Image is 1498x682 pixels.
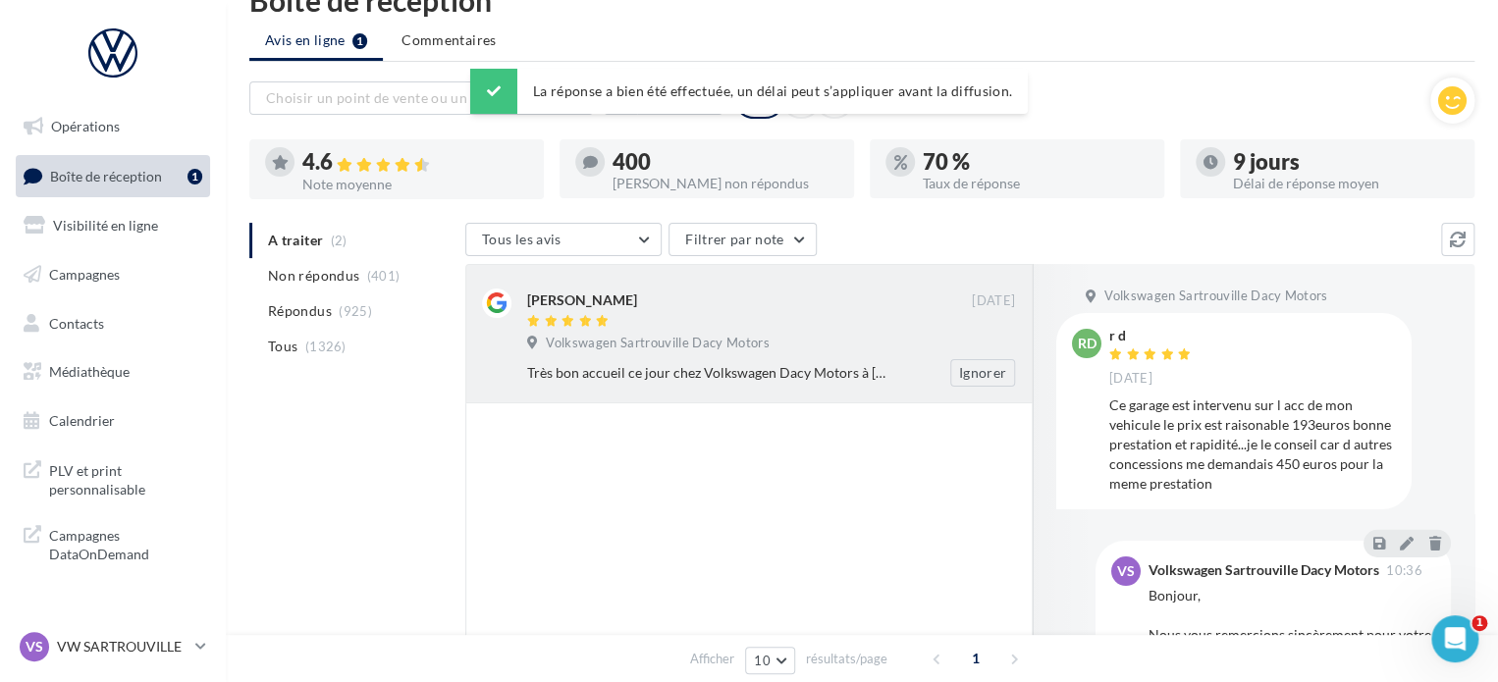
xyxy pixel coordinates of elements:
[339,303,372,319] span: (925)
[302,151,528,174] div: 4.6
[806,650,887,668] span: résultats/page
[1109,395,1396,494] div: Ce garage est intervenu sur l acc de mon vehicule le prix est raisonable 193euros bonne prestatio...
[57,637,187,656] p: VW SARTROUVILLE
[268,337,297,356] span: Tous
[266,89,557,106] span: Choisir un point de vente ou un code magasin
[1431,615,1478,662] iframe: Intercom live chat
[950,359,1015,387] button: Ignorer
[1109,329,1196,342] div: r d
[49,522,202,564] span: Campagnes DataOnDemand
[26,637,43,656] span: VS
[49,363,130,380] span: Médiathèque
[754,653,771,668] span: 10
[249,81,593,115] button: Choisir un point de vente ou un code magasin
[12,205,214,246] a: Visibilité en ligne
[1117,561,1135,581] span: VS
[1233,151,1459,173] div: 9 jours
[1386,564,1422,577] span: 10:36
[187,169,202,184] div: 1
[12,106,214,147] a: Opérations
[482,231,562,247] span: Tous les avis
[960,643,991,674] span: 1
[49,266,120,283] span: Campagnes
[972,292,1015,310] span: [DATE]
[12,303,214,344] a: Contacts
[49,412,115,429] span: Calendrier
[268,301,332,321] span: Répondus
[1109,370,1152,388] span: [DATE]
[401,30,496,50] span: Commentaires
[546,335,769,352] span: Volkswagen Sartrouville Dacy Motors
[470,69,1028,114] div: La réponse a bien été effectuée, un délai peut s’appliquer avant la diffusion.
[367,268,401,284] span: (401)
[613,151,838,173] div: 400
[465,223,662,256] button: Tous les avis
[923,177,1149,190] div: Taux de réponse
[49,314,104,331] span: Contacts
[527,290,637,310] div: [PERSON_NAME]
[268,266,359,286] span: Non répondus
[49,457,202,499] span: PLV et print personnalisable
[12,400,214,442] a: Calendrier
[745,647,795,674] button: 10
[613,177,838,190] div: [PERSON_NAME] non répondus
[1104,288,1327,305] span: Volkswagen Sartrouville Dacy Motors
[302,178,528,191] div: Note moyenne
[16,628,210,665] a: VS VW SARTROUVILLE
[12,449,214,507] a: PLV et print personnalisable
[12,155,214,197] a: Boîte de réception1
[51,118,120,134] span: Opérations
[1078,334,1097,353] span: rd
[690,650,734,668] span: Afficher
[1471,615,1487,631] span: 1
[53,217,158,234] span: Visibilité en ligne
[923,151,1149,173] div: 70 %
[1149,563,1379,577] div: Volkswagen Sartrouville Dacy Motors
[1233,177,1459,190] div: Délai de réponse moyen
[12,351,214,393] a: Médiathèque
[527,363,887,383] div: Très bon accueil ce jour chez Volkswagen Dacy Motors à [GEOGRAPHIC_DATA], pour le changement du m...
[50,167,162,184] span: Boîte de réception
[12,254,214,295] a: Campagnes
[12,514,214,572] a: Campagnes DataOnDemand
[669,223,817,256] button: Filtrer par note
[305,339,347,354] span: (1326)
